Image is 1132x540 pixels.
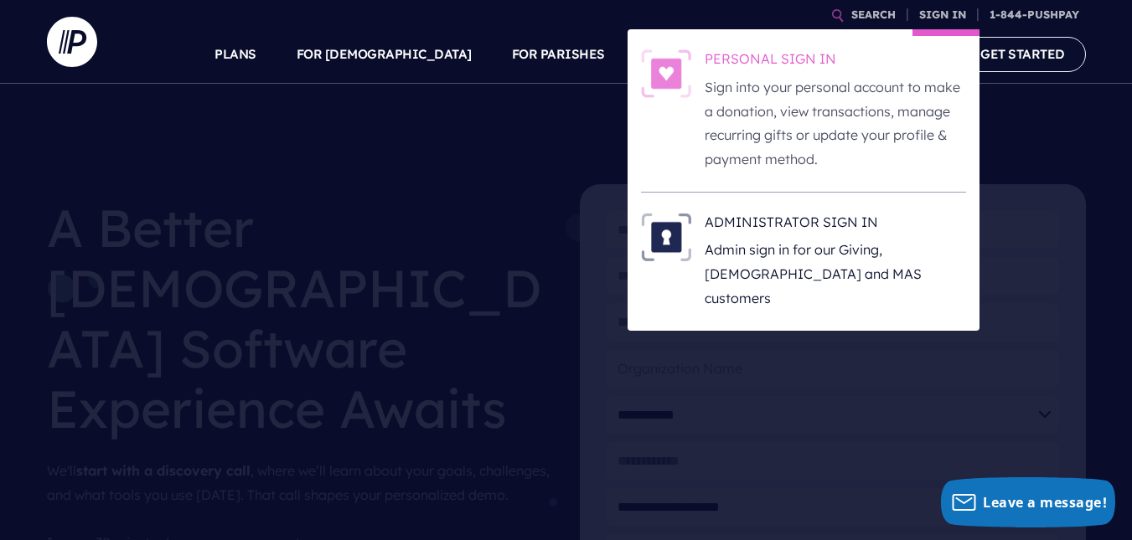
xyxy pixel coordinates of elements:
a: FOR [DEMOGRAPHIC_DATA] [297,25,472,84]
img: ADMINISTRATOR SIGN IN - Illustration [641,213,691,261]
a: SOLUTIONS [645,25,720,84]
button: Leave a message! [941,477,1115,527]
img: PERSONAL SIGN IN - Illustration [641,49,691,98]
a: COMPANY [858,25,920,84]
a: PLANS [215,25,256,84]
a: GET STARTED [959,37,1086,71]
p: Admin sign in for our Giving, [DEMOGRAPHIC_DATA] and MAS customers [705,238,966,310]
a: FOR PARISHES [512,25,605,84]
h6: ADMINISTRATOR SIGN IN [705,213,966,238]
a: PERSONAL SIGN IN - Illustration PERSONAL SIGN IN Sign into your personal account to make a donati... [641,49,966,172]
span: Leave a message! [983,493,1107,512]
a: EXPLORE [759,25,818,84]
h6: PERSONAL SIGN IN [705,49,966,75]
p: Sign into your personal account to make a donation, view transactions, manage recurring gifts or ... [705,75,966,172]
a: ADMINISTRATOR SIGN IN - Illustration ADMINISTRATOR SIGN IN Admin sign in for our Giving, [DEMOGRA... [641,213,966,311]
